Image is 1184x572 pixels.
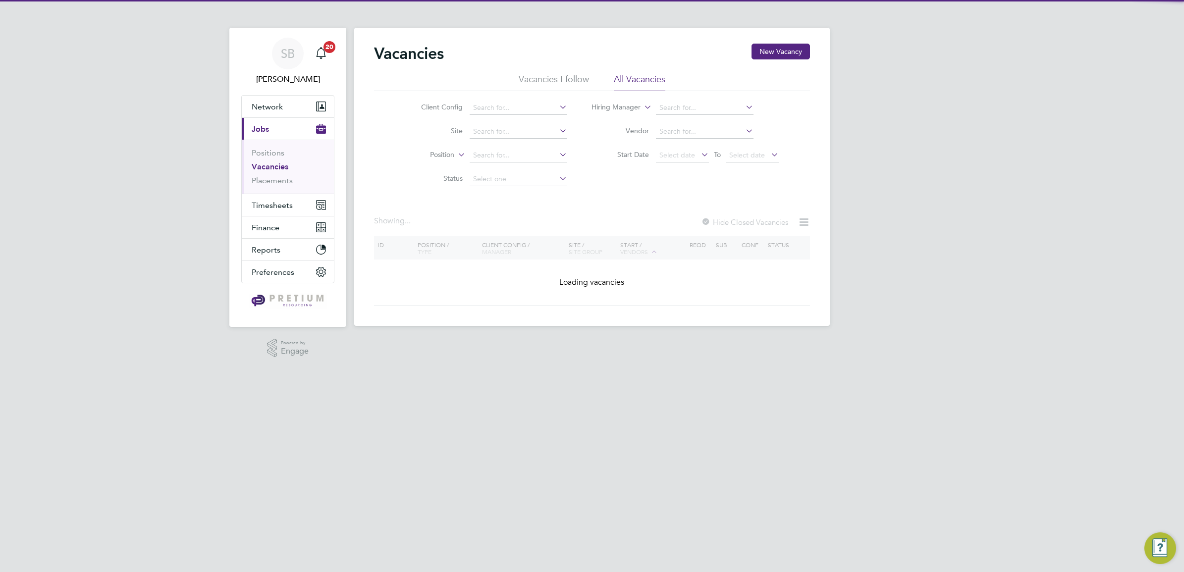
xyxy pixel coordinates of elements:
label: Hiring Manager [584,103,641,112]
span: Jobs [252,124,269,134]
input: Select one [470,172,567,186]
a: 20 [311,38,331,69]
button: Jobs [242,118,334,140]
span: Engage [281,347,309,356]
img: pretium-logo-retina.png [249,293,326,309]
a: SB[PERSON_NAME] [241,38,334,85]
span: Network [252,102,283,111]
input: Search for... [470,125,567,139]
a: Positions [252,148,284,157]
label: Client Config [406,103,463,111]
button: Reports [242,239,334,260]
li: All Vacancies [614,73,665,91]
span: Sasha Baird [241,73,334,85]
label: Vendor [592,126,649,135]
span: Reports [252,245,280,255]
button: Timesheets [242,194,334,216]
button: Engage Resource Center [1144,532,1176,564]
button: Preferences [242,261,334,283]
input: Search for... [656,101,753,115]
span: Timesheets [252,201,293,210]
span: Select date [729,151,765,159]
input: Search for... [470,149,567,162]
h2: Vacancies [374,44,444,63]
a: Go to home page [241,293,334,309]
label: Status [406,174,463,183]
a: Placements [252,176,293,185]
span: Preferences [252,267,294,277]
input: Search for... [470,101,567,115]
label: Site [406,126,463,135]
a: Vacancies [252,162,288,171]
div: Jobs [242,140,334,194]
li: Vacancies I follow [519,73,589,91]
span: ... [405,216,411,226]
span: SB [281,47,295,60]
span: Powered by [281,339,309,347]
button: Network [242,96,334,117]
input: Search for... [656,125,753,139]
span: Select date [659,151,695,159]
button: New Vacancy [752,44,810,59]
nav: Main navigation [229,28,346,327]
span: 20 [323,41,335,53]
label: Position [397,150,454,160]
label: Start Date [592,150,649,159]
a: Powered byEngage [267,339,309,358]
span: To [711,148,724,161]
label: Hide Closed Vacancies [701,217,788,227]
div: Showing [374,216,413,226]
span: Finance [252,223,279,232]
button: Finance [242,216,334,238]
